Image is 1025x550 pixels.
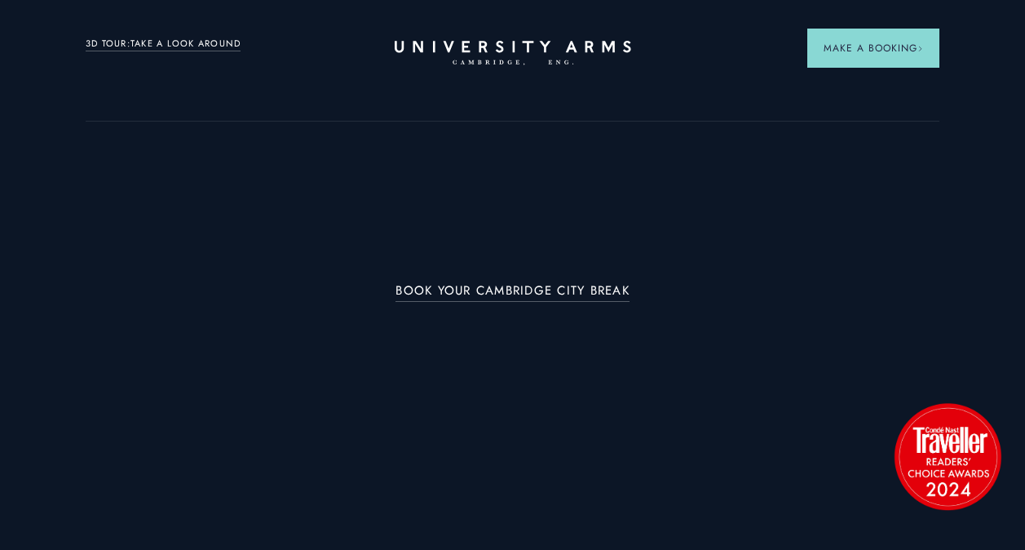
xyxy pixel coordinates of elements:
[886,395,1009,517] img: image-2524eff8f0c5d55edbf694693304c4387916dea5-1501x1501-png
[824,41,923,55] span: Make a Booking
[395,284,630,303] a: BOOK YOUR CAMBRIDGE CITY BREAK
[86,37,241,51] a: 3D TOUR:TAKE A LOOK AROUND
[395,41,631,66] a: Home
[807,29,939,68] button: Make a BookingArrow icon
[917,46,923,51] img: Arrow icon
